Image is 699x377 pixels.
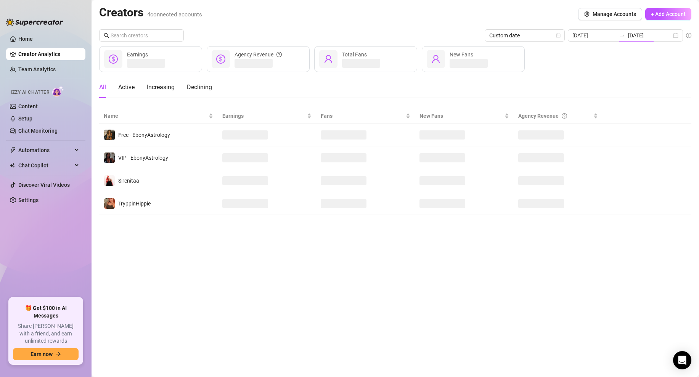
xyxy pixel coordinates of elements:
img: logo-BBDzfeDw.svg [6,18,63,26]
a: Discover Viral Videos [18,182,70,188]
span: swap-right [619,32,625,39]
span: user [431,55,440,64]
img: AI Chatter [52,86,64,97]
a: Content [18,103,38,109]
span: Share [PERSON_NAME] with a friend, and earn unlimited rewards [13,322,79,345]
div: Agency Revenue [518,112,592,120]
img: Free - EbonyAstrology [104,130,115,140]
div: Active [118,83,135,92]
div: Agency Revenue [235,50,282,59]
div: Increasing [147,83,175,92]
th: Earnings [218,109,317,124]
span: Earnings [127,51,148,58]
span: Sirenitaa [118,178,139,184]
span: info-circle [686,33,691,38]
button: Earn nowarrow-right [13,348,79,360]
img: Chat Copilot [10,163,15,168]
th: Name [99,109,218,124]
div: Declining [187,83,212,92]
span: 🎁 Get $100 in AI Messages [13,305,79,319]
span: dollar-circle [109,55,118,64]
th: New Fans [415,109,514,124]
span: Free - EbonyAstrology [118,132,170,138]
span: to [619,32,625,39]
input: Start date [572,31,616,40]
span: Chat Copilot [18,159,72,172]
span: user [324,55,333,64]
img: Sirenitaa [104,175,115,186]
a: Home [18,36,33,42]
input: Search creators [111,31,173,40]
span: + Add Account [651,11,686,17]
button: Manage Accounts [578,8,642,20]
span: Izzy AI Chatter [11,89,49,96]
a: Settings [18,197,39,203]
span: Custom date [489,30,560,41]
a: Team Analytics [18,66,56,72]
span: New Fans [419,112,503,120]
h2: Creators [99,5,202,20]
a: Setup [18,116,32,122]
span: calendar [556,33,561,38]
span: arrow-right [56,351,61,357]
span: search [104,33,109,38]
span: Manage Accounts [593,11,636,17]
th: Fans [316,109,415,124]
span: TryppinHippie [118,201,151,207]
span: Earnings [222,112,306,120]
a: Creator Analytics [18,48,79,60]
div: All [99,83,106,92]
span: New Fans [450,51,473,58]
span: Name [104,112,207,120]
span: dollar-circle [216,55,225,64]
div: Open Intercom Messenger [673,351,691,369]
span: setting [584,11,590,17]
span: question-circle [276,50,282,59]
span: question-circle [562,112,567,120]
span: thunderbolt [10,147,16,153]
a: Chat Monitoring [18,128,58,134]
span: 4 connected accounts [147,11,202,18]
span: VIP - EbonyAstrology [118,155,168,161]
button: + Add Account [645,8,691,20]
span: Fans [321,112,404,120]
span: Total Fans [342,51,367,58]
span: Automations [18,144,72,156]
span: Earn now [31,351,53,357]
img: TryppinHippie [104,198,115,209]
img: VIP - EbonyAstrology [104,152,115,163]
input: End date [628,31,672,40]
